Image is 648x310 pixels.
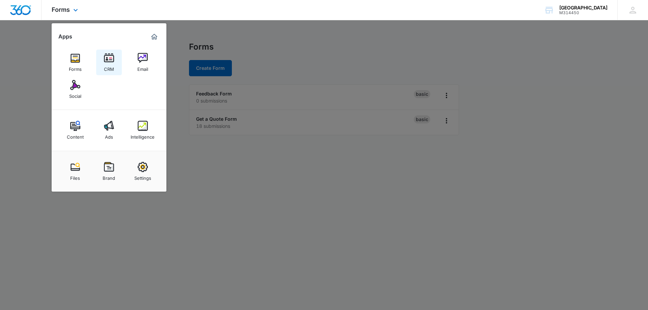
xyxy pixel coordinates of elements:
div: Settings [134,172,151,181]
a: Content [62,117,88,143]
h2: Apps [58,33,72,40]
a: Files [62,159,88,184]
div: Files [70,172,80,181]
div: account name [559,5,607,10]
div: Content [67,131,84,140]
a: Email [130,50,156,75]
a: CRM [96,50,122,75]
div: account id [559,10,607,15]
div: Email [137,63,148,72]
div: Social [69,90,81,99]
a: Ads [96,117,122,143]
div: Brand [103,172,115,181]
a: Brand [96,159,122,184]
a: Forms [62,50,88,75]
a: Intelligence [130,117,156,143]
a: Marketing 360® Dashboard [149,31,160,42]
div: Ads [105,131,113,140]
div: Intelligence [131,131,155,140]
a: Settings [130,159,156,184]
div: CRM [104,63,114,72]
a: Social [62,77,88,102]
span: Forms [52,6,70,13]
div: Forms [69,63,82,72]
